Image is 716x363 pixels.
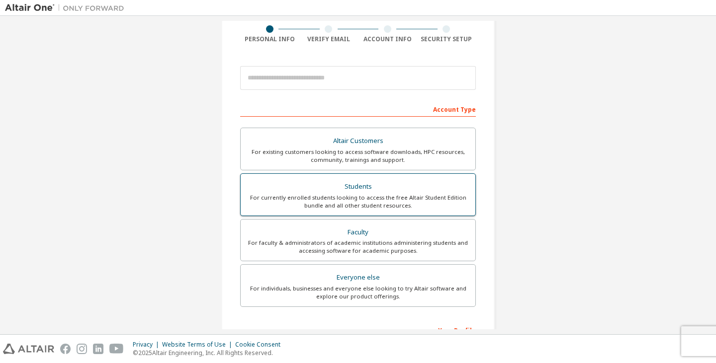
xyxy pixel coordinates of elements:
[247,134,469,148] div: Altair Customers
[109,344,124,354] img: youtube.svg
[240,322,476,338] div: Your Profile
[240,35,299,43] div: Personal Info
[235,341,286,349] div: Cookie Consent
[3,344,54,354] img: altair_logo.svg
[5,3,129,13] img: Altair One
[417,35,476,43] div: Security Setup
[299,35,358,43] div: Verify Email
[162,341,235,349] div: Website Terms of Use
[247,239,469,255] div: For faculty & administrators of academic institutions administering students and accessing softwa...
[60,344,71,354] img: facebook.svg
[247,225,469,239] div: Faculty
[133,341,162,349] div: Privacy
[93,344,103,354] img: linkedin.svg
[247,180,469,194] div: Students
[247,285,469,300] div: For individuals, businesses and everyone else looking to try Altair software and explore our prod...
[133,349,286,357] p: © 2025 Altair Engineering, Inc. All Rights Reserved.
[247,194,469,210] div: For currently enrolled students looking to access the free Altair Student Edition bundle and all ...
[240,101,476,117] div: Account Type
[247,148,469,164] div: For existing customers looking to access software downloads, HPC resources, community, trainings ...
[247,271,469,285] div: Everyone else
[358,35,417,43] div: Account Info
[77,344,87,354] img: instagram.svg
